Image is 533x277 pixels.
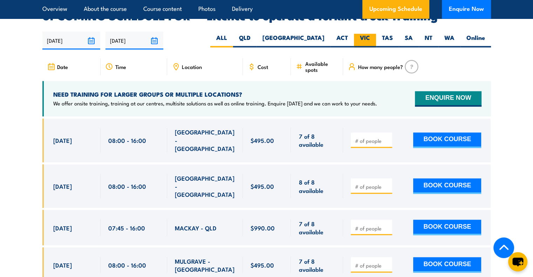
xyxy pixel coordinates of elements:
[251,136,274,144] span: $495.00
[53,182,72,190] span: [DATE]
[42,32,100,49] input: From date
[251,182,274,190] span: $495.00
[299,132,335,148] span: 7 of 8 available
[355,262,390,269] input: # of people
[413,257,481,272] button: BOOK COURSE
[438,34,460,47] label: WA
[105,32,163,49] input: To date
[355,137,390,144] input: # of people
[42,11,491,20] h2: UPCOMING SCHEDULE FOR - "Licence to operate a forklift truck Training"
[413,178,481,194] button: BOOK COURSE
[415,91,481,106] button: ENQUIRE NOW
[257,34,330,47] label: [GEOGRAPHIC_DATA]
[355,183,390,190] input: # of people
[210,34,233,47] label: ALL
[175,128,235,152] span: [GEOGRAPHIC_DATA] - [GEOGRAPHIC_DATA]
[175,174,235,198] span: [GEOGRAPHIC_DATA] - [GEOGRAPHIC_DATA]
[251,261,274,269] span: $495.00
[182,64,202,70] span: Location
[299,257,335,273] span: 7 of 8 available
[175,223,217,231] span: MACKAY - QLD
[115,64,126,70] span: Time
[508,252,527,271] button: chat-button
[233,34,257,47] label: QLD
[460,34,491,47] label: Online
[330,34,354,47] label: ACT
[53,136,72,144] span: [DATE]
[108,136,146,144] span: 08:00 - 16:00
[53,223,72,231] span: [DATE]
[419,34,438,47] label: NT
[53,261,72,269] span: [DATE]
[258,64,268,70] span: Cost
[299,219,335,236] span: 7 of 8 available
[53,100,377,107] p: We offer onsite training, training at our centres, multisite solutions as well as online training...
[299,178,335,194] span: 8 of 8 available
[399,34,419,47] label: SA
[413,220,481,235] button: BOOK COURSE
[57,64,68,70] span: Date
[108,261,146,269] span: 08:00 - 16:00
[355,224,390,231] input: # of people
[354,34,376,47] label: VIC
[53,90,377,98] h4: NEED TRAINING FOR LARGER GROUPS OR MULTIPLE LOCATIONS?
[251,223,275,231] span: $990.00
[358,64,403,70] span: How many people?
[413,132,481,148] button: BOOK COURSE
[108,223,145,231] span: 07:45 - 16:00
[376,34,399,47] label: TAS
[175,257,235,273] span: MULGRAVE - [GEOGRAPHIC_DATA]
[305,61,338,72] span: Available spots
[108,182,146,190] span: 08:00 - 16:00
